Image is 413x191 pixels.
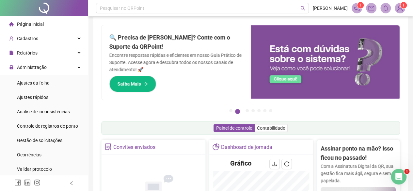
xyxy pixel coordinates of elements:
[357,2,364,8] sup: 1
[143,82,148,86] span: arrow-right
[14,179,21,186] span: facebook
[216,125,252,131] span: Painel de controle
[9,36,14,41] span: user-add
[69,181,74,185] span: left
[251,25,400,99] img: banner%2F0cf4e1f0-cb71-40ef-aa93-44bd3d4ee559.png
[300,6,305,11] span: search
[272,161,277,167] span: download
[221,142,272,153] div: Dashboard de jornada
[246,109,249,112] button: 3
[118,80,141,88] span: Saiba Mais
[229,109,232,112] button: 1
[263,109,266,112] button: 6
[9,51,14,55] span: file
[105,143,112,150] span: solution
[230,159,251,168] h4: Gráfico
[9,22,14,26] span: home
[17,50,38,56] span: Relatórios
[257,109,261,112] button: 5
[321,163,396,184] p: Com a Assinatura Digital da QR, sua gestão fica mais ágil, segura e sem papelada.
[235,109,240,114] button: 2
[24,179,31,186] span: linkedin
[354,5,360,11] span: notification
[213,143,219,150] span: pie-chart
[17,80,50,86] span: Ajustes da folha
[17,95,48,100] span: Ajustes rápidos
[17,22,44,27] span: Página inicial
[404,169,409,174] span: 1
[402,3,405,8] span: 1
[313,5,348,12] span: [PERSON_NAME]
[17,138,62,143] span: Gestão de solicitações
[391,169,406,184] iframe: Intercom live chat
[109,76,156,92] button: Saiba Mais
[284,161,289,167] span: reload
[368,5,374,11] span: mail
[383,5,389,11] span: bell
[17,36,38,41] span: Cadastros
[17,167,52,172] span: Validar protocolo
[9,65,14,70] span: lock
[321,144,396,163] h2: Assinar ponto na mão? Isso ficou no passado!
[17,123,78,129] span: Controle de registros de ponto
[17,65,47,70] span: Administração
[251,109,255,112] button: 4
[269,109,272,112] button: 7
[17,109,70,114] span: Análise de inconsistências
[109,52,243,73] p: Encontre respostas rápidas e eficientes em nosso Guia Prático de Suporte. Acesse agora e descubra...
[113,142,155,153] div: Convites enviados
[109,33,243,52] h2: 🔍 Precisa de [PERSON_NAME]? Conte com o Suporte da QRPoint!
[400,2,407,8] sup: Atualize o seu contato no menu Meus Dados
[395,3,405,13] img: 91916
[257,125,285,131] span: Contabilidade
[17,152,41,157] span: Ocorrências
[359,3,361,8] span: 1
[34,179,40,186] span: instagram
